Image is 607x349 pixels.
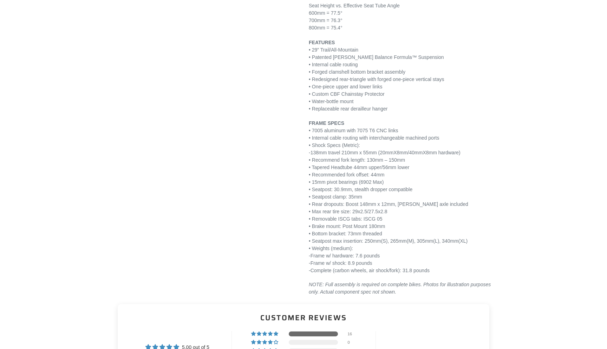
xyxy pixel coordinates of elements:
[309,24,495,32] div: 800mm = 75.4
[395,289,396,295] em: .
[359,179,384,185] span: (6902 Max)
[340,18,342,23] span: °
[309,17,495,24] div: 700mm = 76.3
[309,9,495,17] div: 600mm = 77.5
[309,40,335,45] span: FEATURES
[309,39,495,113] p: • 29” Trail/All-Mountain • Patented [PERSON_NAME] Balance Formula™ Suspension • Internal cable ro...
[251,331,279,336] div: 100% (16) reviews with 5 star rating
[309,282,491,295] em: NOTE: Full assembly is required on complete bikes. Photos for illustration purposes only. Actual ...
[309,179,358,185] span: • 15mm pivot bearings
[309,120,495,274] p: • 7005 aluminum with 7075 T6 CNC links • Internal cable routing with interchangeable machined por...
[123,313,484,323] h2: Customer Reviews
[348,331,356,336] div: 16
[309,2,495,9] div: Seat Height vs. Effective Seat Tube Angle
[309,120,344,126] span: FRAME SPECS
[340,25,342,31] span: °
[340,10,342,16] span: °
